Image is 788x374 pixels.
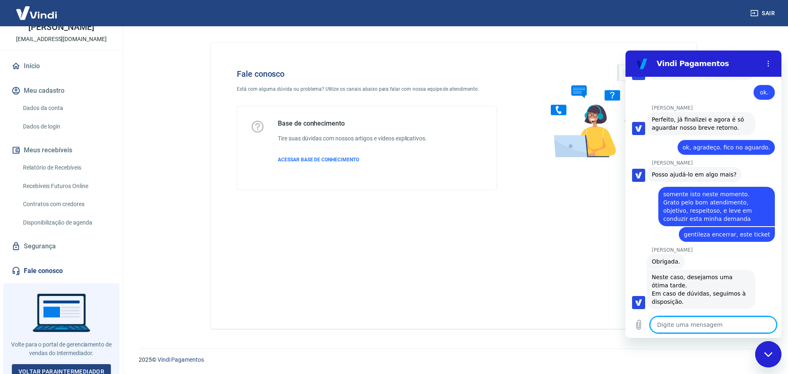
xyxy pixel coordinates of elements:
[10,82,113,100] button: Meu cadastro
[749,6,778,21] button: Sair
[16,35,107,44] p: [EMAIL_ADDRESS][DOMAIN_NAME]
[10,262,113,280] a: Fale conosco
[139,356,768,364] p: 2025 ©
[28,23,94,32] p: [PERSON_NAME]
[755,341,781,367] iframe: Botão para abrir a janela de mensagens, conversa em andamento
[278,119,427,128] h5: Base de conhecimento
[10,57,113,75] a: Início
[10,237,113,255] a: Segurança
[20,159,113,176] a: Relatório de Recebíveis
[10,141,113,159] button: Meus recebíveis
[20,118,113,135] a: Dados de login
[534,56,659,165] img: Fale conosco
[625,50,781,338] iframe: Janela de mensagens
[10,0,63,25] img: Vindi
[278,156,427,163] a: ACESSAR BASE DE CONHECIMENTO
[278,134,427,143] h6: Tire suas dúvidas com nossos artigos e vídeos explicativos.
[158,356,204,363] a: Vindi Pagamentos
[20,100,113,117] a: Dados da conta
[278,157,359,163] span: ACESSAR BASE DE CONHECIMENTO
[237,85,497,93] p: Está com alguma dúvida ou problema? Utilize os canais abaixo para falar com nossa equipe de atend...
[20,178,113,195] a: Recebíveis Futuros Online
[20,196,113,213] a: Contratos com credores
[20,214,113,231] a: Disponibilização de agenda
[237,69,497,79] h4: Fale conosco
